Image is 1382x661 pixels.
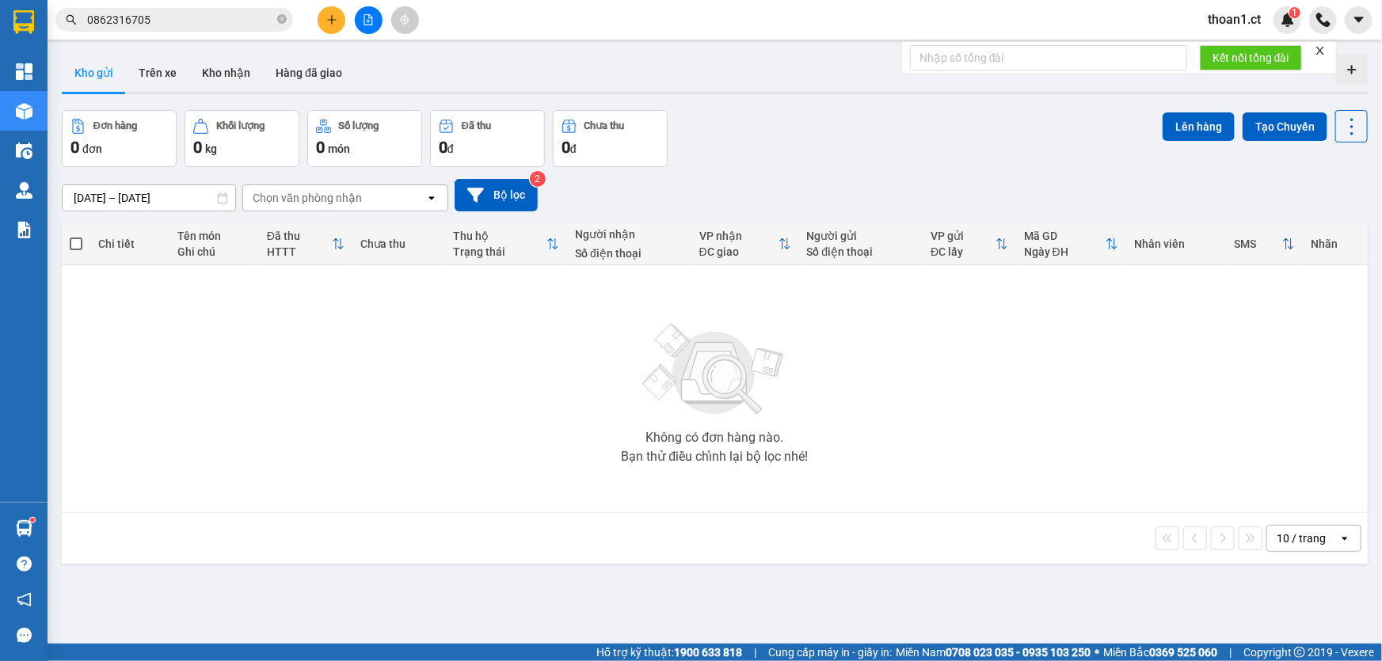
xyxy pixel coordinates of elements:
div: Nhân viên [1134,237,1219,250]
div: Tạo kho hàng mới [1336,54,1368,85]
button: Chưa thu0đ [553,110,668,167]
div: Nhãn [1311,237,1360,250]
span: ⚪️ [1095,649,1099,655]
img: warehouse-icon [16,520,32,537]
svg: open [1338,532,1351,545]
button: Tạo Chuyến [1243,112,1327,141]
div: Chi tiết [98,237,162,250]
div: Tên món [177,230,251,242]
img: warehouse-icon [16,103,32,120]
span: file-add [363,14,374,25]
button: Đã thu0đ [430,110,545,167]
div: Số lượng [339,120,379,131]
span: copyright [1294,647,1305,658]
strong: 1900 633 818 [674,646,742,659]
img: phone-icon [1316,13,1331,27]
div: Khối lượng [216,120,265,131]
button: Số lượng0món [307,110,422,167]
img: solution-icon [16,222,32,238]
span: đ [570,142,577,155]
input: Tìm tên, số ĐT hoặc mã đơn [87,11,274,28]
div: 10 / trang [1277,530,1326,546]
span: plus [326,14,337,25]
span: close-circle [277,14,287,24]
button: plus [318,6,345,34]
div: Đơn hàng [93,120,137,131]
button: Trên xe [126,54,189,92]
input: Nhập số tổng đài [910,45,1187,70]
input: Select a date range. [63,185,235,211]
th: Toggle SortBy [445,223,567,265]
sup: 2 [530,171,546,187]
button: Lên hàng [1163,112,1235,141]
th: Toggle SortBy [691,223,799,265]
span: đ [447,142,454,155]
button: Khối lượng0kg [185,110,299,167]
div: ĐC lấy [931,245,996,258]
button: file-add [355,6,383,34]
th: Toggle SortBy [259,223,352,265]
div: Chưa thu [584,120,625,131]
th: Toggle SortBy [1227,223,1304,265]
div: Người nhận [575,228,683,241]
span: | [754,644,756,661]
span: 0 [316,138,325,157]
button: caret-down [1345,6,1372,34]
div: HTTT [267,245,332,258]
span: close [1315,45,1326,56]
div: Ngày ĐH [1024,245,1106,258]
div: Số điện thoại [807,245,916,258]
div: VP gửi [931,230,996,242]
span: món [328,142,350,155]
span: đơn [82,142,102,155]
span: message [17,628,32,643]
button: Kho nhận [189,54,263,92]
span: kg [205,142,217,155]
span: caret-down [1352,13,1366,27]
span: 0 [439,138,447,157]
div: Thu hộ [453,230,546,242]
svg: open [425,192,438,204]
button: Bộ lọc [455,179,538,211]
div: Mã GD [1024,230,1106,242]
span: Kết nối tổng đài [1213,49,1289,66]
sup: 1 [1289,7,1300,18]
th: Toggle SortBy [923,223,1016,265]
li: Hotline: 1900252555 [148,59,662,78]
div: Đã thu [462,120,491,131]
div: Bạn thử điều chỉnh lại bộ lọc nhé! [621,450,808,463]
strong: 0708 023 035 - 0935 103 250 [946,646,1091,659]
button: Hàng đã giao [263,54,355,92]
span: aim [399,14,410,25]
button: Kho gửi [62,54,126,92]
div: SMS [1235,237,1283,250]
span: 0 [562,138,570,157]
span: Hỗ trợ kỹ thuật: [596,644,742,661]
div: VP nhận [699,230,779,242]
div: Chọn văn phòng nhận [253,190,362,206]
b: GỬI : VP Cổ Đạm [20,115,185,141]
span: | [1229,644,1232,661]
div: Trạng thái [453,245,546,258]
img: warehouse-icon [16,182,32,199]
img: warehouse-icon [16,142,32,159]
span: Miền Nam [896,644,1091,661]
button: Đơn hàng0đơn [62,110,177,167]
sup: 1 [30,518,35,522]
span: 1 [1292,7,1297,18]
div: ĐC giao [699,245,779,258]
span: Cung cấp máy in - giấy in: [768,644,892,661]
div: Ghi chú [177,245,251,258]
span: close-circle [277,13,287,28]
span: question-circle [17,557,32,572]
img: logo-vxr [13,10,34,34]
img: svg+xml;base64,PHN2ZyBjbGFzcz0ibGlzdC1wbHVnX19zdmciIHhtbG5zPSJodHRwOi8vd3d3LnczLm9yZy8yMDAwL3N2Zy... [635,314,794,425]
div: Đã thu [267,230,332,242]
div: Chưa thu [360,237,438,250]
span: Miền Bắc [1103,644,1217,661]
button: Kết nối tổng đài [1200,45,1302,70]
strong: 0369 525 060 [1149,646,1217,659]
div: Người gửi [807,230,916,242]
div: Không có đơn hàng nào. [645,431,783,444]
th: Toggle SortBy [1016,223,1126,265]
